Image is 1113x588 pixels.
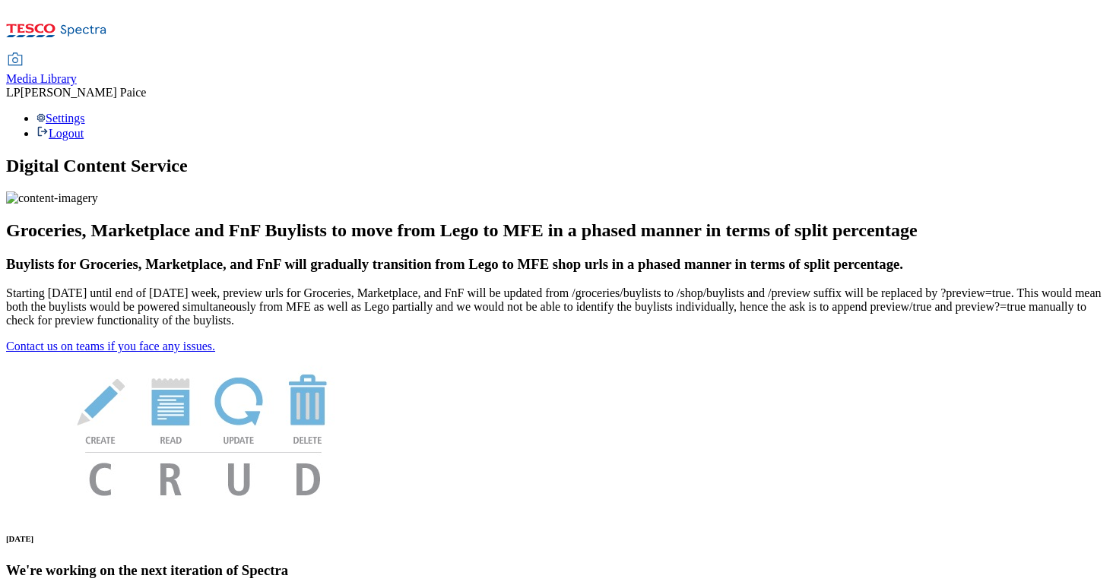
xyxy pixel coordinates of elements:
[6,156,1107,176] h1: Digital Content Service
[6,340,215,352] a: Contact us on teams if you face any issues.
[6,86,21,99] span: LP
[6,562,1107,579] h3: We're working on the next iteration of Spectra
[6,286,1107,327] p: Starting [DATE] until end of [DATE] week, preview urls for Groceries, Marketplace, and FnF will b...
[6,220,1107,241] h2: Groceries, Marketplace and FnF Buylists to move from Lego to MFE in a phased manner in terms of s...
[6,72,77,85] span: Media Library
[21,86,147,99] span: [PERSON_NAME] Paice
[6,256,1107,273] h3: Buylists for Groceries, Marketplace, and FnF will gradually transition from Lego to MFE shop urls...
[36,127,84,140] a: Logout
[6,191,98,205] img: content-imagery
[36,112,85,125] a: Settings
[6,534,1107,543] h6: [DATE]
[6,353,401,512] img: News Image
[6,54,77,86] a: Media Library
